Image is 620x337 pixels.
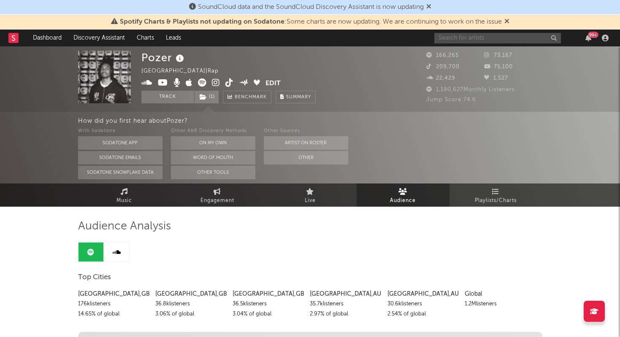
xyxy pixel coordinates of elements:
[387,299,458,309] div: 30.6k listeners
[171,126,255,136] div: Other A&R Discovery Methods
[264,183,357,207] a: Live
[27,30,68,46] a: Dashboard
[305,196,316,206] span: Live
[141,51,186,65] div: Pozer
[78,272,111,283] span: Top Cities
[484,64,513,70] span: 75,100
[78,136,162,150] button: Sodatone App
[200,196,234,206] span: Engagement
[426,53,459,58] span: 166,265
[264,126,348,136] div: Other Sources
[276,91,316,103] button: Summary
[78,183,171,207] a: Music
[310,309,381,319] div: 2.97 % of global
[120,19,284,25] span: Spotify Charts & Playlists not updating on Sodatone
[357,183,449,207] a: Audience
[155,309,226,319] div: 3.06 % of global
[171,166,255,179] button: Other Tools
[465,299,536,309] div: 1.2M listeners
[160,30,187,46] a: Leads
[387,289,458,299] div: [GEOGRAPHIC_DATA] , AU
[78,299,149,309] div: 176k listeners
[233,289,303,299] div: [GEOGRAPHIC_DATA] , GB
[449,183,542,207] a: Playlists/Charts
[171,183,264,207] a: Engagement
[264,151,348,164] button: Other
[585,35,591,41] button: 99+
[78,151,162,164] button: Sodatone Emails
[155,289,226,299] div: [GEOGRAPHIC_DATA] , GB
[195,91,219,103] button: (1)
[426,4,431,11] span: Dismiss
[131,30,160,46] a: Charts
[426,97,476,102] span: Jump Score: 74.6
[233,299,303,309] div: 36.5k listeners
[198,4,424,11] span: SoundCloud data and the SoundCloud Discovery Assistant is now updating
[233,309,303,319] div: 3.04 % of global
[426,87,515,92] span: 1,180,627 Monthly Listeners
[426,75,455,81] span: 22,429
[171,151,255,164] button: Word Of Mouth
[78,126,162,136] div: With Sodatone
[171,136,255,150] button: On My Own
[484,53,512,58] span: 73,167
[310,299,381,309] div: 35.7k listeners
[588,32,598,38] div: 99 +
[264,136,348,150] button: Artist on Roster
[120,19,502,25] span: : Some charts are now updating. We are continuing to work on the issue
[78,309,149,319] div: 14.65 % of global
[141,91,194,103] button: Track
[426,64,460,70] span: 209,700
[265,78,281,89] button: Edit
[68,30,131,46] a: Discovery Assistant
[78,166,162,179] button: Sodatone Snowflake Data
[390,196,416,206] span: Audience
[141,66,228,76] div: [GEOGRAPHIC_DATA] | Rap
[235,92,267,102] span: Benchmark
[475,196,517,206] span: Playlists/Charts
[504,19,509,25] span: Dismiss
[223,91,271,103] a: Benchmark
[286,95,311,100] span: Summary
[465,289,536,299] div: Global
[194,91,219,103] span: ( 1 )
[484,75,508,81] span: 1,527
[78,221,171,232] span: Audience Analysis
[434,33,561,43] input: Search for artists
[387,309,458,319] div: 2.54 % of global
[310,289,381,299] div: [GEOGRAPHIC_DATA] , AU
[116,196,132,206] span: Music
[155,299,226,309] div: 36.8k listeners
[78,289,149,299] div: [GEOGRAPHIC_DATA] , GB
